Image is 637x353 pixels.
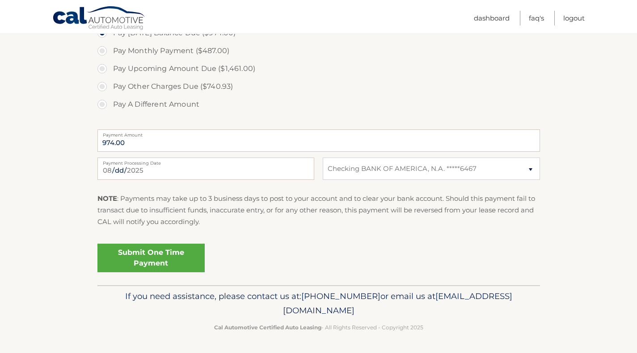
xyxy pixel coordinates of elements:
strong: NOTE [97,194,117,203]
a: Logout [563,11,585,25]
label: Pay Other Charges Due ($740.93) [97,78,540,96]
p: : Payments may take up to 3 business days to post to your account and to clear your bank account.... [97,193,540,228]
span: [EMAIL_ADDRESS][DOMAIN_NAME] [283,291,512,316]
label: Pay A Different Amount [97,96,540,113]
strong: Cal Automotive Certified Auto Leasing [214,324,321,331]
p: - All Rights Reserved - Copyright 2025 [103,323,534,332]
a: FAQ's [529,11,544,25]
label: Payment Processing Date [97,158,314,165]
p: If you need assistance, please contact us at: or email us at [103,289,534,318]
label: Pay Upcoming Amount Due ($1,461.00) [97,60,540,78]
span: [PHONE_NUMBER] [301,291,380,301]
input: Payment Amount [97,129,540,152]
label: Pay Monthly Payment ($487.00) [97,42,540,60]
a: Dashboard [474,11,510,25]
a: Submit One Time Payment [97,244,205,272]
a: Cal Automotive [52,6,146,32]
label: Payment Amount [97,129,540,137]
input: Payment Date [97,158,314,180]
